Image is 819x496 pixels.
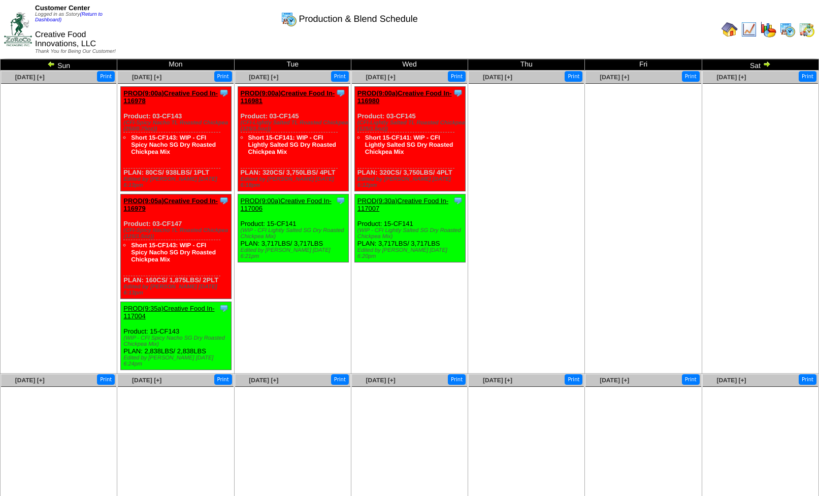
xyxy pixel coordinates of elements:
td: Wed [351,59,468,71]
a: [DATE] [+] [483,74,512,81]
button: Print [214,374,232,385]
a: [DATE] [+] [600,74,629,81]
div: (WIP - CFI Lightly Salted SG Dry Roasted Chickpea Mix) [357,227,465,240]
div: (WIP - CFI Spicy Nacho SG Dry Roasted Chickpea Mix) [123,335,231,347]
div: (CFI-Spicy Nacho TL Roasted Chickpea (250/0.75oz)) [123,120,231,132]
div: Edited by [PERSON_NAME] [DATE] 6:13pm [123,176,231,188]
img: arrowright.gif [763,60,771,68]
a: [DATE] [+] [716,74,746,81]
div: Product: 03-CF145 PLAN: 320CS / 3,750LBS / 4PLT [238,87,348,191]
a: Short 15-CF141: WIP - CFI Lightly Salted SG Dry Roasted Chickpea Mix [365,134,453,155]
a: [DATE] [+] [15,74,45,81]
img: Tooltip [453,88,463,98]
span: Production & Blend Schedule [299,14,418,24]
a: [DATE] [+] [15,377,45,384]
a: [DATE] [+] [132,74,161,81]
div: (WIP - CFI Lightly Salted SG Dry Roasted Chickpea Mix) [241,227,348,240]
button: Print [448,374,466,385]
a: [DATE] [+] [483,377,512,384]
button: Print [97,71,115,82]
button: Print [565,71,582,82]
img: graph.gif [760,21,776,38]
img: arrowleft.gif [47,60,55,68]
a: PROD(9:00a)Creative Food In-117006 [241,197,332,212]
td: Sun [1,59,117,71]
a: PROD(9:30a)Creative Food In-117007 [357,197,448,212]
td: Fri [585,59,702,71]
button: Print [565,374,582,385]
button: Print [799,374,816,385]
div: Edited by [PERSON_NAME] [DATE] 6:20pm [357,247,465,259]
a: Short 15-CF143: WIP - CFI Spicy Nacho SG Dry Roasted Chickpea Mix [131,134,216,155]
span: Thank You for Being Our Customer! [35,49,116,54]
img: Tooltip [336,195,346,206]
td: Thu [468,59,585,71]
img: calendarprod.gif [281,11,297,27]
a: [DATE] [+] [249,377,278,384]
div: Edited by [PERSON_NAME] [DATE] 6:21pm [241,247,348,259]
img: home.gif [722,21,738,38]
button: Print [331,374,349,385]
div: Edited by [PERSON_NAME] [DATE] 6:18pm [241,176,348,188]
a: PROD(9:00a)Creative Food In-116981 [241,89,335,105]
button: Print [97,374,115,385]
a: PROD(9:35a)Creative Food In-117004 [123,305,214,320]
a: [DATE] [+] [600,377,629,384]
a: (Return to Dashboard) [35,12,103,23]
img: Tooltip [219,195,229,206]
td: Sat [702,59,818,71]
img: calendarinout.gif [799,21,815,38]
a: [DATE] [+] [716,377,746,384]
img: Tooltip [453,195,463,206]
button: Print [214,71,232,82]
div: Edited by [PERSON_NAME] [DATE] 6:24pm [123,355,231,367]
a: PROD(9:00a)Creative Food In-116980 [357,89,452,105]
div: Product: 15-CF141 PLAN: 3,717LBS / 3,717LBS [354,194,465,262]
img: ZoRoCo_Logo(Green%26Foil)%20jpg.webp [4,12,32,46]
td: Tue [234,59,351,71]
div: (CFI-Lightly Salted TL Roasted Chickpea (125/1.5oz)) [241,120,348,132]
td: Mon [117,59,234,71]
div: Product: 03-CF145 PLAN: 320CS / 3,750LBS / 4PLT [354,87,465,191]
a: [DATE] [+] [249,74,278,81]
button: Print [799,71,816,82]
img: Tooltip [219,88,229,98]
button: Print [682,374,700,385]
img: line_graph.gif [741,21,757,38]
a: [DATE] [+] [366,74,396,81]
a: Short 15-CF141: WIP - CFI Lightly Salted SG Dry Roasted Chickpea Mix [248,134,336,155]
button: Print [682,71,700,82]
div: Product: 03-CF147 PLAN: 160CS / 1,875LBS / 2PLT [121,194,232,299]
div: (CFI-Lightly Salted TL Roasted Chickpea (125/1.5oz)) [357,120,465,132]
a: Short 15-CF143: WIP - CFI Spicy Nacho SG Dry Roasted Chickpea Mix [131,242,216,263]
a: [DATE] [+] [132,377,161,384]
div: Edited by [PERSON_NAME] [DATE] 6:12pm [357,176,465,188]
div: (CFI-Spicy Nacho TL Roasted Chickpea (125/1.5oz)) [123,227,231,240]
div: Product: 15-CF143 PLAN: 2,838LBS / 2,838LBS [121,302,232,370]
span: Customer Center [35,4,90,12]
div: Product: 15-CF141 PLAN: 3,717LBS / 3,717LBS [238,194,348,262]
span: Creative Food Innovations, LLC [35,30,96,48]
a: [DATE] [+] [366,377,396,384]
a: PROD(9:05a)Creative Food In-116979 [123,197,218,212]
a: PROD(9:00a)Creative Food In-116978 [123,89,218,105]
img: calendarprod.gif [779,21,796,38]
button: Print [331,71,349,82]
div: Edited by [PERSON_NAME] [DATE] 6:13pm [123,284,231,296]
div: Product: 03-CF143 PLAN: 80CS / 938LBS / 1PLT [121,87,232,191]
button: Print [448,71,466,82]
